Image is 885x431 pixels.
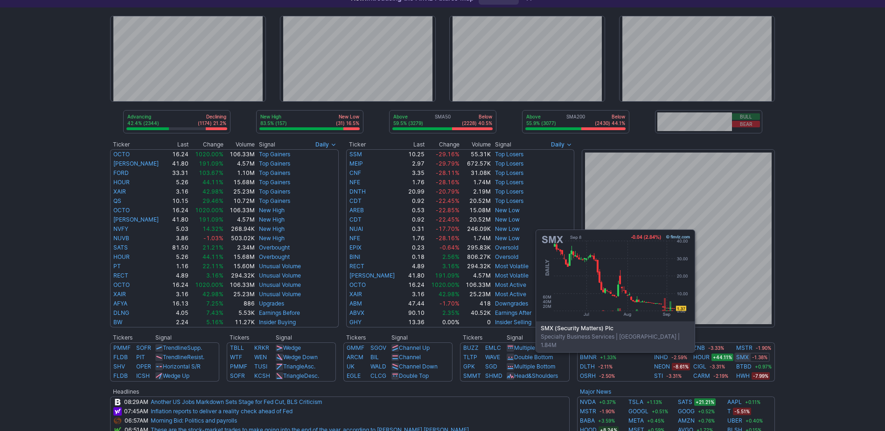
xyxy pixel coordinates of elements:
p: (2228) 40.5% [462,120,492,126]
a: Top Losers [495,169,523,176]
button: Bear [732,121,760,127]
a: Horizontal S/R [163,363,201,370]
span: 42.98% [202,291,223,298]
span: 44.11% [202,179,223,186]
span: -22.45% [436,216,460,223]
a: New Low [495,216,520,223]
td: 15.60M [224,262,255,271]
p: (2430) 44.1% [595,120,625,126]
td: 3.16 [404,290,425,299]
a: Unusual Volume [259,291,301,298]
span: -28.11% [436,169,460,176]
p: (1174) 21.2% [198,120,226,126]
a: SATS [678,397,692,407]
a: Double Top [399,372,429,379]
td: 295.83K [460,243,491,252]
td: 16.24 [168,280,189,290]
a: GMMF [347,344,364,351]
p: Below [595,113,625,120]
td: 2.19M [460,187,491,196]
a: ABM [349,300,362,307]
a: EGLE [347,372,361,379]
a: MEIP [349,160,363,167]
a: TSLA [628,397,643,407]
a: Top Losers [495,160,523,167]
a: CARM [693,371,710,381]
a: Top Losers [495,188,523,195]
span: 42.98% [202,188,223,195]
td: 16.24 [168,206,189,215]
a: Oversold [495,244,518,251]
span: Signal [495,141,511,148]
a: Most Volatile [495,272,529,279]
a: STI [654,371,663,381]
td: 33.31 [168,168,189,178]
p: New High [260,113,287,120]
a: NVFY [113,225,128,232]
div: SMA50 [392,113,493,127]
td: 4.57M [224,215,255,224]
a: Insider Selling [495,319,531,326]
a: Most Volatile [495,263,529,270]
td: 41.80 [168,159,189,168]
td: 4.89 [168,271,189,280]
a: GOOGL [628,407,648,416]
a: KCSH [254,372,270,379]
span: -28.16% [436,235,460,242]
span: Desc. [304,372,319,379]
th: Ticker [110,140,168,149]
a: BW [113,319,122,326]
a: OCTO [113,207,130,214]
td: 1.76 [404,178,425,187]
span: -29.79% [436,160,460,167]
a: SMMT [463,372,481,379]
td: 41.80 [168,215,189,224]
span: Daily [315,140,329,149]
a: WEN [254,354,267,361]
a: TriangleAsc. [283,363,315,370]
a: TrendlineSupp. [163,344,202,351]
a: CDT [349,216,362,223]
span: 103.67% [199,169,223,176]
td: 5.26 [168,178,189,187]
a: DLNG [113,309,129,316]
span: 191.09% [199,216,223,223]
a: ABVX [349,309,364,316]
a: Unusual Volume [259,263,301,270]
a: ICSH [136,372,150,379]
td: 16.13 [168,299,189,308]
a: AAPL [727,397,742,407]
td: 20.52M [460,215,491,224]
a: CNF [349,169,361,176]
td: 5.03 [168,224,189,234]
a: Oversold [495,253,518,260]
td: 3.16 [168,187,189,196]
a: ARCM [347,354,363,361]
p: 55.9% (3077) [526,120,556,126]
span: 1020.00% [431,281,460,288]
a: AMZN [678,416,695,425]
a: Top Gainers [259,151,290,158]
a: XAIR [349,291,362,298]
a: Earnings After [495,309,531,316]
a: SGOV [370,344,386,351]
a: Upgrades [259,300,284,307]
a: Major News [580,388,611,395]
a: TriangleDesc. [283,372,319,379]
a: BMNR [580,353,597,362]
a: New Low [495,235,520,242]
a: Downgrades [495,300,528,307]
a: FORD [113,169,129,176]
span: 1020.00% [195,281,223,288]
p: Advancing [127,113,159,120]
a: Inflation reports to deliver a reality check ahead of Fed [151,408,293,415]
a: XAIR [113,291,126,298]
a: Top Gainers [259,188,290,195]
a: [PERSON_NAME] [113,160,159,167]
a: HOUR [113,253,130,260]
span: Asc. [304,363,315,370]
span: Trendline [163,354,187,361]
a: SSM [349,151,362,158]
p: (31) 16.5% [336,120,359,126]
